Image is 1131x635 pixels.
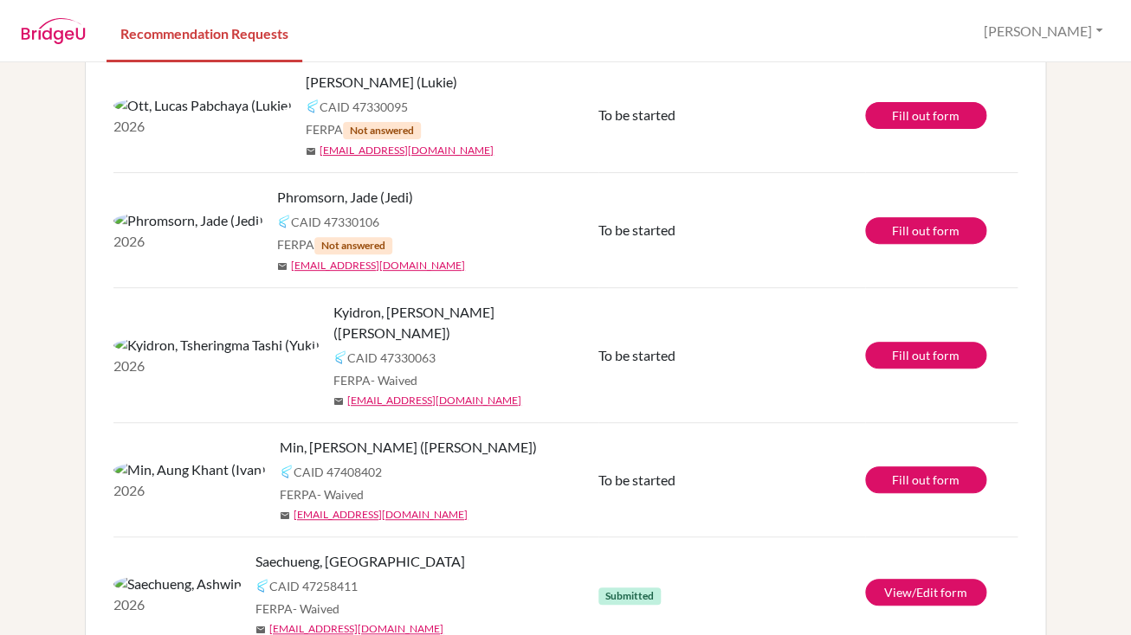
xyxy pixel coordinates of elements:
[113,574,242,594] img: Saechueng, Ashwin
[347,349,436,367] span: CAID 47330063
[333,302,611,343] span: Kyidron, [PERSON_NAME] ([PERSON_NAME])
[280,437,537,458] span: Min, [PERSON_NAME] ([PERSON_NAME])
[113,231,263,252] p: 2026
[306,120,421,139] span: FERPA
[865,342,986,369] a: Fill out form
[306,99,320,113] img: Common App logo
[371,373,417,388] span: - Waived
[113,480,266,501] p: 2026
[343,122,421,139] span: Not answered
[277,215,291,228] img: Common App logo
[277,261,288,272] span: mail
[293,601,339,616] span: - Waived
[113,356,320,376] p: 2026
[113,210,263,231] img: Phromsorn, Jade (Jedi)
[865,217,986,244] a: Fill out form
[598,471,675,488] span: To be started
[865,579,986,606] a: View/Edit form
[598,587,661,605] span: Submitted
[291,213,379,231] span: CAID 47330106
[269,577,358,595] span: CAID 47258411
[865,102,986,129] a: Fill out form
[294,507,468,523] a: [EMAIL_ADDRESS][DOMAIN_NAME]
[113,95,292,116] img: Ott, Lucas Pabchaya (Lukie)
[976,15,1110,48] button: [PERSON_NAME]
[314,237,392,254] span: Not answered
[598,347,675,363] span: To be started
[598,106,675,123] span: To be started
[255,625,266,635] span: mail
[347,393,521,408] a: [EMAIL_ADDRESS][DOMAIN_NAME]
[113,459,266,480] img: Min, Aung Khant (Ivan)
[21,18,86,44] img: BridgeU logo
[865,466,986,493] a: Fill out form
[255,579,269,593] img: Common App logo
[598,221,675,238] span: To be started
[113,594,242,615] p: 2026
[306,146,316,157] span: mail
[255,551,465,572] span: Saechueng, [GEOGRAPHIC_DATA]
[320,98,408,116] span: CAID 47330095
[280,510,290,521] span: mail
[113,335,320,356] img: Kyidron, Tsheringma Tashi (Yuki)
[291,258,465,273] a: [EMAIL_ADDRESS][DOMAIN_NAME]
[320,143,494,158] a: [EMAIL_ADDRESS][DOMAIN_NAME]
[280,465,294,478] img: Common App logo
[333,396,344,407] span: mail
[255,600,339,618] span: FERPA
[333,371,417,389] span: FERPA
[113,116,292,137] p: 2026
[294,463,382,481] span: CAID 47408402
[317,487,364,502] span: - Waived
[277,187,413,208] span: Phromsorn, Jade (Jedi)
[333,350,347,364] img: Common App logo
[277,235,392,254] span: FERPA
[107,3,302,62] a: Recommendation Requests
[306,72,457,93] span: [PERSON_NAME] (Lukie)
[280,485,364,504] span: FERPA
